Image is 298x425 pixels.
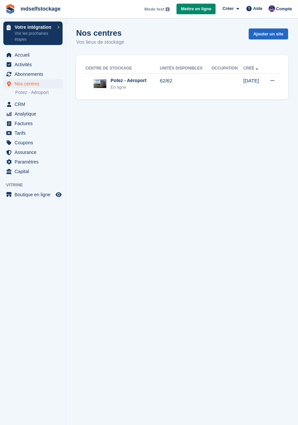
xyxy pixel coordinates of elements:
[3,167,63,176] a: menu
[160,63,212,74] th: Unités disponibles
[3,119,63,128] a: menu
[253,5,262,12] span: Aide
[15,138,54,147] span: Coupons
[15,30,54,42] p: Voir les prochaines étapes
[55,191,63,199] a: Boutique d'aperçu
[3,109,63,118] a: menu
[249,28,288,39] a: Ajouter un site
[15,128,54,138] span: Tarifs
[181,6,211,12] span: Mettre en ligne
[3,60,63,69] a: menu
[160,73,212,94] td: 62/62
[3,100,63,109] a: menu
[3,22,63,45] a: Votre intégration Voir les prochaines étapes
[76,28,124,37] h1: Nos centres
[166,7,170,11] img: icon-info-grey-7440780725fd019a000dd9b08b2336e03edf1995a4989e88bcd33f0948082b44.svg
[15,25,54,29] p: Votre intégration
[76,38,124,46] p: Vos lieux de stockage
[3,157,63,166] a: menu
[15,89,63,96] a: Potez - Aéroport
[3,128,63,138] a: menu
[223,5,234,12] span: Créer
[15,60,54,69] span: Activités
[94,79,106,88] img: Image du site Potez - Aéroport
[15,109,54,118] span: Analytique
[3,138,63,147] a: menu
[212,63,243,74] th: Occupation
[15,119,54,128] span: Factures
[15,167,54,176] span: Capital
[276,6,292,12] span: Compte
[6,182,66,188] span: Vitrine
[15,79,54,88] span: Nos centres
[5,4,15,14] img: stora-icon-8386f47178a22dfd0bd8f6a31ec36ba5ce8667c1dd55bd0f319d3a0aa187defe.svg
[15,100,54,109] span: CRM
[243,73,263,94] td: [DATE]
[15,70,54,79] span: Abonnements
[269,5,275,12] img: Melvin Dabonneville
[3,70,63,79] a: menu
[3,148,63,157] a: menu
[18,3,63,14] a: mdselfstockage
[3,50,63,60] a: menu
[15,190,54,199] span: Boutique en ligne
[84,63,160,74] th: Centre de stockage
[15,50,54,60] span: Accueil
[3,190,63,199] a: menu
[111,84,146,91] div: En ligne
[176,4,216,15] a: Mettre en ligne
[3,79,63,88] a: menu
[144,6,165,13] span: Mode test
[15,148,54,157] span: Assurance
[243,66,260,71] a: Créé
[15,157,54,166] span: Paramètres
[111,77,146,84] div: Potez - Aéroport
